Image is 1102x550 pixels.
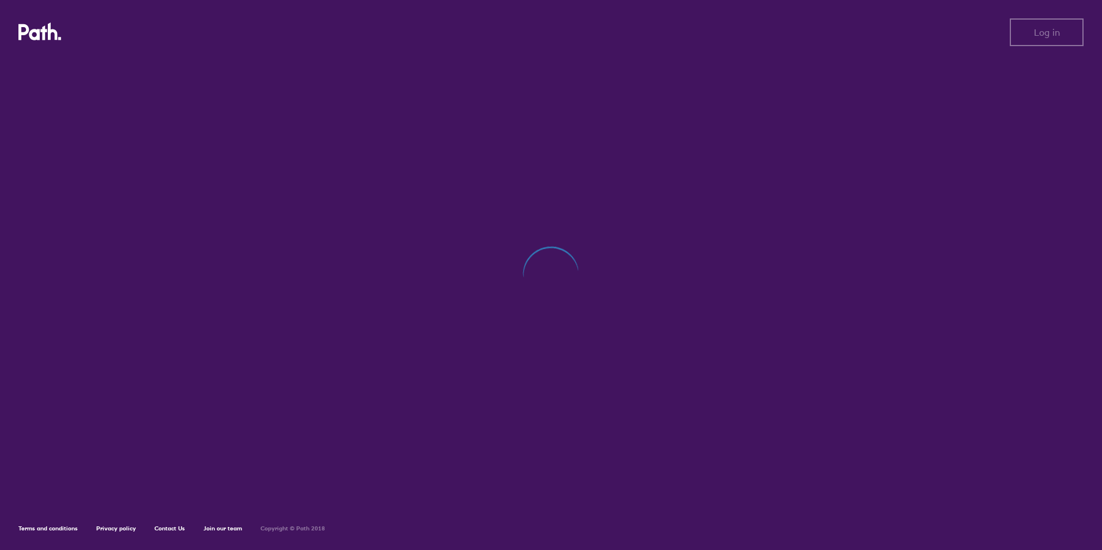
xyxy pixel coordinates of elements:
[96,525,136,532] a: Privacy policy
[154,525,185,532] a: Contact Us
[1010,18,1084,46] button: Log in
[18,525,78,532] a: Terms and conditions
[261,525,325,532] h6: Copyright © Path 2018
[1034,27,1060,37] span: Log in
[203,525,242,532] a: Join our team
